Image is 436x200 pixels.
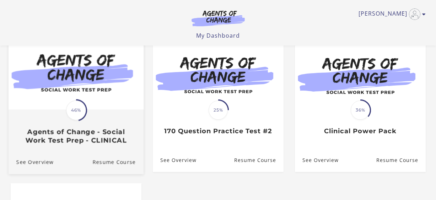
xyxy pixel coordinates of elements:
span: 25% [209,101,228,120]
a: Clinical Power Pack: Resume Course [376,149,425,172]
span: 46% [66,100,86,120]
a: Clinical Power Pack: See Overview [295,149,339,172]
a: Agents of Change - Social Work Test Prep - CLINICAL: See Overview [8,150,53,174]
h3: Clinical Power Pack [302,127,418,135]
h3: Agents of Change - Social Work Test Prep - CLINICAL [16,128,135,144]
span: 36% [351,101,370,120]
a: My Dashboard [196,32,240,39]
img: Agents of Change Logo [184,10,252,26]
a: Toggle menu [359,9,422,20]
a: Agents of Change - Social Work Test Prep - CLINICAL: Resume Course [92,150,144,174]
a: 170 Question Practice Test #2: Resume Course [234,149,283,172]
h3: 170 Question Practice Test #2 [160,127,276,135]
a: 170 Question Practice Test #2: See Overview [153,149,197,172]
